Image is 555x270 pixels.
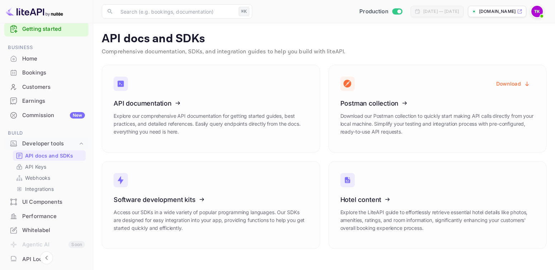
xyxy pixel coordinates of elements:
div: Whitelabel [22,226,85,235]
a: UI Components [4,195,88,208]
div: Home [22,55,85,63]
div: Home [4,52,88,66]
div: Developer tools [22,140,78,148]
div: Getting started [4,22,88,37]
a: Webhooks [16,174,83,182]
a: Getting started [22,25,85,33]
div: CommissionNew [4,109,88,122]
div: API Keys [13,161,86,172]
img: LiteAPI logo [6,6,63,17]
a: API docs and SDKs [16,152,83,159]
p: API docs and SDKs [102,32,546,46]
div: API docs and SDKs [13,150,86,161]
div: ⌘K [239,7,249,16]
div: Customers [22,83,85,91]
a: API Keys [16,163,83,170]
div: Webhooks [13,173,86,183]
a: Home [4,52,88,65]
div: API Logs [4,252,88,266]
span: Business [4,44,88,52]
div: Switch to Sandbox mode [357,8,405,16]
input: Search (e.g. bookings, documentation) [116,4,236,19]
div: UI Components [22,198,85,206]
p: Explore the LiteAPI guide to effortlessly retrieve essential hotel details like photos, amenities... [340,208,535,232]
div: Integrations [13,184,86,194]
p: [DOMAIN_NAME] [479,8,516,15]
div: Developer tools [4,138,88,150]
h3: Hotel content [340,196,535,203]
a: Customers [4,80,88,93]
h3: API documentation [114,100,308,107]
div: Commission [22,111,85,120]
a: Hotel contentExplore the LiteAPI guide to effortlessly retrieve essential hotel details like phot... [329,161,547,249]
a: API documentationExplore our comprehensive API documentation for getting started guides, best pra... [102,65,320,153]
div: Earnings [22,97,85,105]
p: Webhooks [25,174,50,182]
div: Whitelabel [4,223,88,237]
a: Earnings [4,94,88,107]
a: Performance [4,209,88,223]
div: Performance [4,209,88,223]
a: Whitelabel [4,223,88,237]
div: Bookings [22,69,85,77]
p: Explore our comprehensive API documentation for getting started guides, best practices, and detai... [114,112,308,136]
p: Access our SDKs in a wide variety of popular programming languages. Our SDKs are designed for eas... [114,208,308,232]
a: Software development kitsAccess our SDKs in a wide variety of popular programming languages. Our ... [102,161,320,249]
div: Bookings [4,66,88,80]
div: API Logs [22,255,85,264]
p: API docs and SDKs [25,152,73,159]
button: Collapse navigation [40,251,53,264]
a: CommissionNew [4,109,88,122]
p: Download our Postman collection to quickly start making API calls directly from your local machin... [340,112,535,136]
a: Bookings [4,66,88,79]
p: API Keys [25,163,46,170]
a: API Logs [4,252,88,266]
button: Download [492,77,535,91]
p: Integrations [25,185,54,193]
img: Thakur Karan [531,6,543,17]
div: Performance [22,212,85,221]
h3: Software development kits [114,196,308,203]
span: Production [359,8,388,16]
span: Build [4,129,88,137]
a: Integrations [16,185,83,193]
h3: Postman collection [340,100,535,107]
p: Comprehensive documentation, SDKs, and integration guides to help you build with liteAPI. [102,48,546,56]
div: New [70,112,85,119]
div: [DATE] — [DATE] [423,8,459,15]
